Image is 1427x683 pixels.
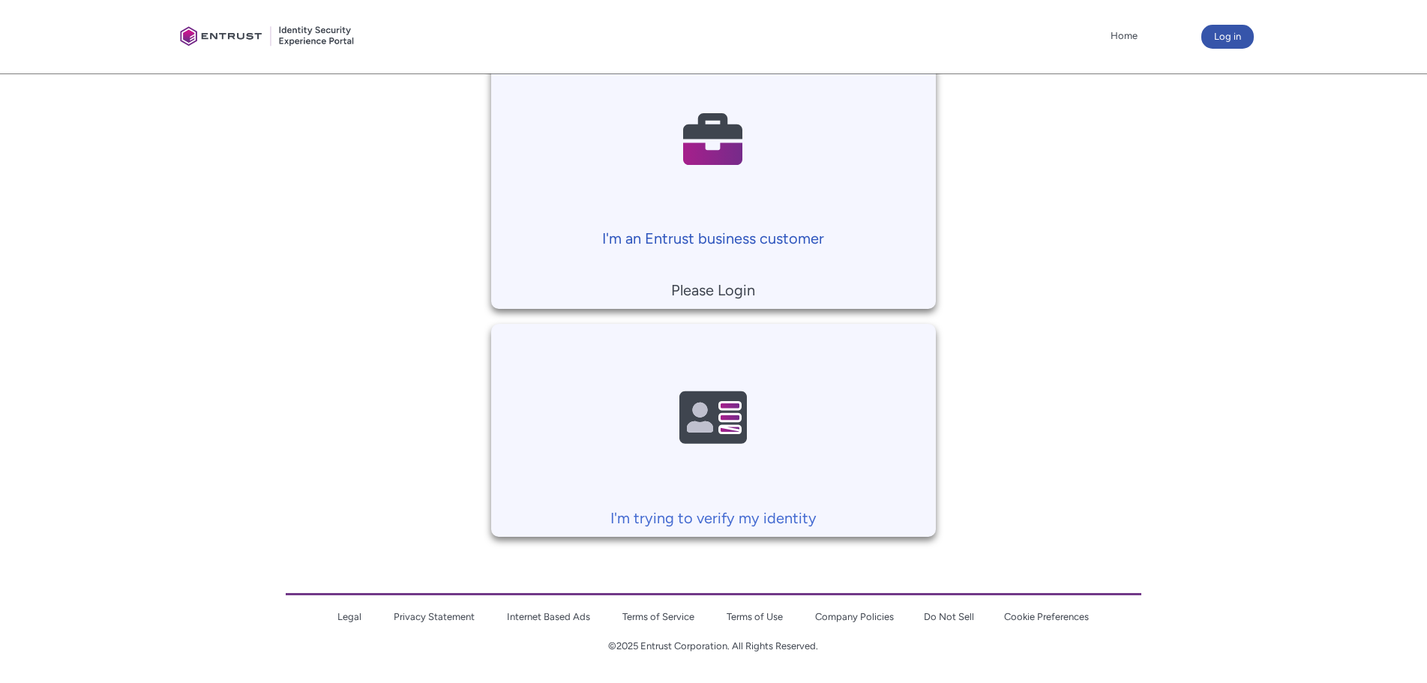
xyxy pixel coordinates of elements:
[491,43,936,250] a: I'm an Entrust business customer
[1004,611,1089,622] a: Cookie Preferences
[727,611,783,622] a: Terms of Use
[394,611,475,622] a: Privacy Statement
[1107,25,1141,47] a: Home
[815,611,894,622] a: Company Policies
[499,279,928,301] p: Please Login
[1201,25,1254,49] button: Log in
[642,58,784,220] img: Contact Support
[622,611,694,622] a: Terms of Service
[491,324,936,530] a: I'm trying to verify my identity
[286,639,1142,654] p: ©2025 Entrust Corporation. All Rights Reserved.
[337,611,361,622] a: Legal
[499,227,928,250] p: I'm an Entrust business customer
[642,338,784,499] img: Contact Support
[499,507,928,529] p: I'm trying to verify my identity
[924,611,974,622] a: Do Not Sell
[507,611,590,622] a: Internet Based Ads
